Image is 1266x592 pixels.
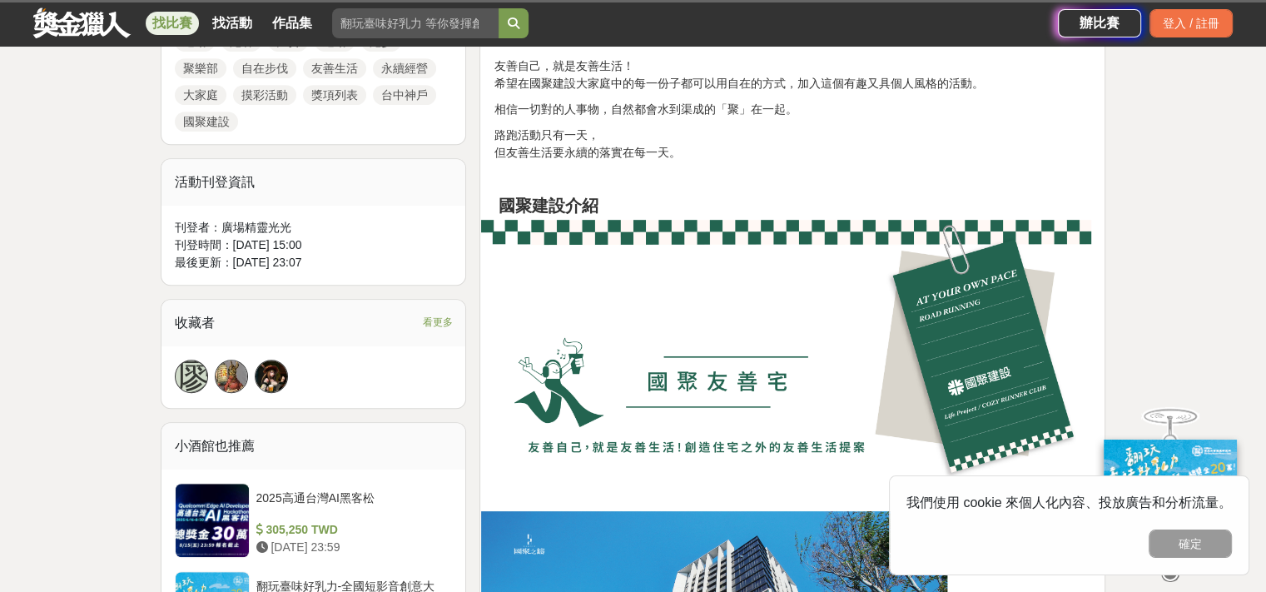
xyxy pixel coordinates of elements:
div: 小酒館也推薦 [161,423,466,470]
div: 登入 / 註冊 [1149,9,1233,37]
p: 友善自己，就是友善生活！ 希望在國聚建設大家庭中的每一份子都可以用自在的方式，加入這個有趣又具個人風格的活動。 [494,57,1091,92]
a: 大家庭 [175,85,226,105]
div: 2025高通台灣AI黑客松 [256,490,446,521]
a: Avatar [215,360,248,393]
span: 收藏者 [175,316,215,330]
img: Avatar [216,361,247,392]
a: 自在步伐 [233,58,296,78]
a: 永續經營 [373,58,436,78]
div: 刊登時間： [DATE] 15:00 [175,236,453,254]
a: 找活動 [206,12,259,35]
p: 路跑活動只有一天， 但友善生活要永續的落實在每一天。 [494,127,1091,162]
a: 作品集 [266,12,319,35]
strong: 國聚建設介紹 [498,197,598,215]
div: [DATE] 23:59 [256,539,446,556]
a: 廖 [175,360,208,393]
input: 翻玩臺味好乳力 等你發揮創意！ [332,8,499,38]
a: 聚樂部 [175,58,226,78]
img: Avatar [256,361,287,392]
a: 國聚建設 [175,112,238,132]
div: 305,250 TWD [256,521,446,539]
a: 友善生活 [303,58,366,78]
img: ff197300-f8ee-455f-a0ae-06a3645bc375.jpg [1104,440,1237,550]
a: 2025高通台灣AI黑客松 305,250 TWD [DATE] 23:59 [175,483,453,558]
a: 台中神戶 [373,85,436,105]
a: 獎項列表 [303,85,366,105]
a: 摸彩活動 [233,85,296,105]
span: 我們使用 cookie 來個人化內容、投放廣告和分析流量。 [906,495,1232,510]
a: 辦比賽 [1058,9,1141,37]
div: 刊登者： 廣場精靈光光 [175,219,453,236]
div: 最後更新： [DATE] 23:07 [175,254,453,271]
span: 看更多 [422,313,452,331]
a: Avatar [255,360,288,393]
button: 確定 [1149,530,1232,558]
a: 找比賽 [146,12,199,35]
p: 相信一切對的人事物，自然都會水到渠成的「聚」在一起。 [494,101,1091,118]
div: 活動刊登資訊 [161,159,466,206]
